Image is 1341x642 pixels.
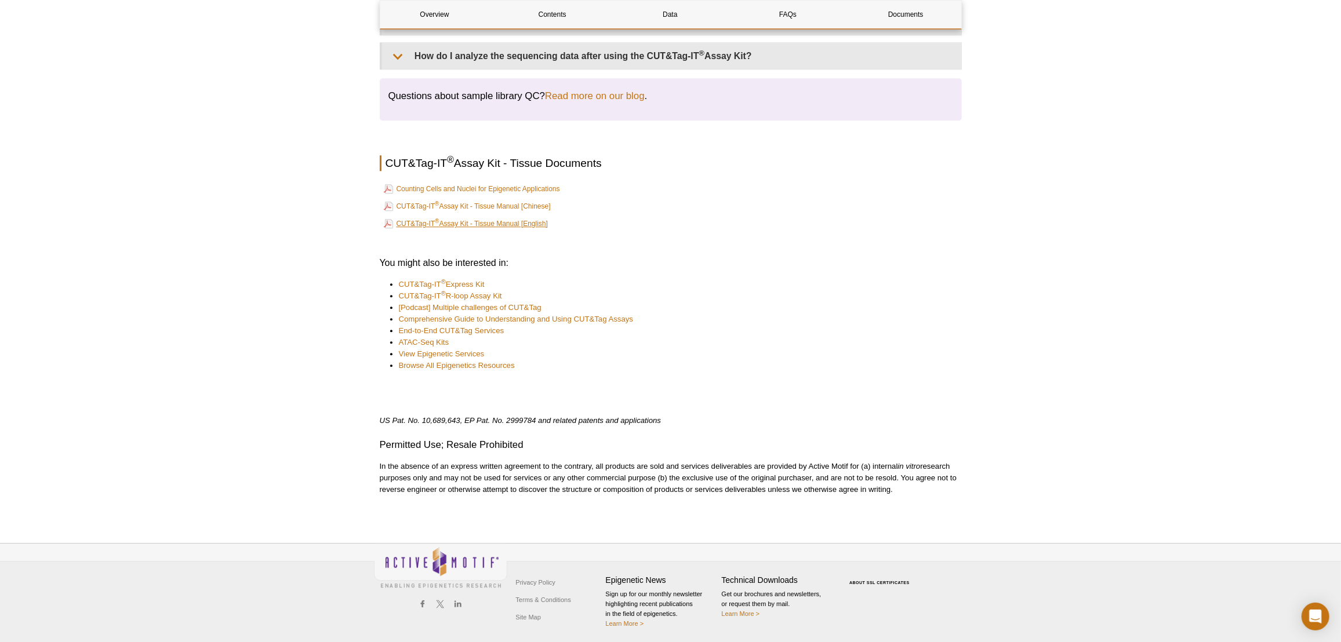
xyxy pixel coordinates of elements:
a: CUT&Tag-IT®R-loop Assay Kit [399,290,502,302]
table: Click to Verify - This site chose Symantec SSL for secure e-commerce and confidential communicati... [838,564,925,589]
p: Get our brochures and newsletters, or request them by mail. [722,589,832,619]
summary: How do I analyze the sequencing data after using the CUT&Tag-IT®Assay Kit? [382,43,961,69]
a: Data [616,1,725,28]
i: in vitro [898,462,921,470]
a: ATAC-Seq Kits [399,337,449,348]
a: Overview [380,1,489,28]
sup: ® [699,49,705,57]
div: Open Intercom Messenger [1302,603,1329,630]
a: CUT&Tag-IT®Express Kit [399,279,485,290]
sup: ® [435,200,439,207]
sup: ® [435,218,439,224]
a: [Podcast] Multiple challenges of CUT&Tag [399,302,542,313]
a: Terms & Conditions [513,591,574,608]
h3: Questions about sample library QC? . [388,89,953,103]
a: View Epigenetic Services [399,348,485,360]
p: In the absence of an express written agreement to the contrary, all products are sold and service... [380,461,962,495]
a: Documents [851,1,960,28]
img: Active Motif, [374,543,507,590]
a: Comprehensive Guide to Understanding and Using CUT&Tag Assays [399,313,634,325]
a: Browse All Epigenetics Resources [399,360,515,371]
p: Sign up for our monthly newsletter highlighting recent publications in the field of epigenetics. [606,589,716,629]
a: CUT&Tag-IT®Assay Kit - Tissue Manual [English] [384,217,548,231]
h3: Permitted Use; Resale Prohibited [380,438,962,452]
a: Site Map [513,608,544,626]
a: FAQs [733,1,842,28]
a: Privacy Policy [513,574,558,591]
a: Learn More > [722,610,760,617]
a: ABOUT SSL CERTIFICATES [849,581,910,585]
sup: ® [441,289,446,296]
h4: Epigenetic News [606,575,716,585]
h3: You might also be interested in: [380,256,962,270]
a: Read more on our blog [545,89,645,103]
sup: ® [441,278,446,284]
a: Contents [498,1,607,28]
a: End-to-End CUT&Tag Services [399,325,504,337]
sup: ® [447,155,454,165]
em: US Pat. No. 10,689,643, EP Pat. No. 2999784 and related patents and applications [380,416,662,425]
a: Counting Cells and Nuclei for Epigenetic Applications [384,182,560,196]
h2: CUT&Tag-IT Assay Kit - Tissue Documents [380,155,962,171]
h4: Technical Downloads [722,575,832,585]
a: Learn More > [606,620,644,627]
a: CUT&Tag-IT®Assay Kit - Tissue Manual [Chinese] [384,199,551,213]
